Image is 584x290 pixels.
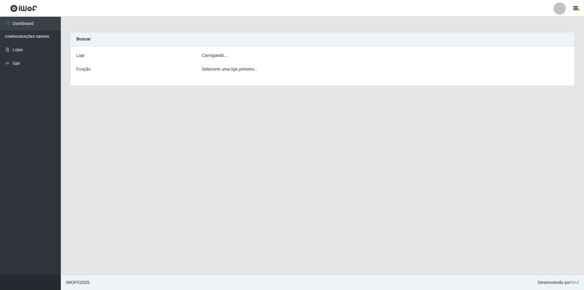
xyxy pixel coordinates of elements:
a: iWof [571,280,579,285]
i: Carregando... [202,53,228,58]
strong: Buscar [76,37,91,41]
span: IWOF [66,280,77,285]
i: Selecione uma loja primeiro... [202,67,258,72]
label: Função [76,66,91,72]
img: CoreUI Logo [10,5,37,12]
span: © 2025 . [66,279,91,286]
label: Loja [76,52,84,59]
span: Desenvolvido por [538,279,579,286]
